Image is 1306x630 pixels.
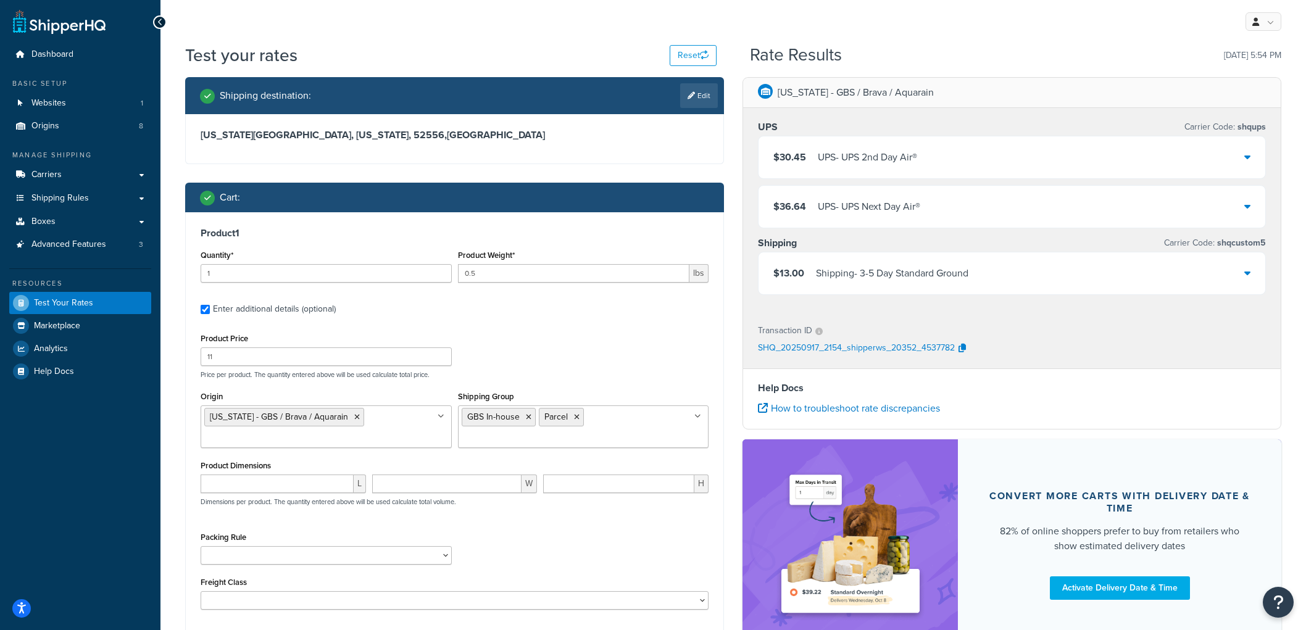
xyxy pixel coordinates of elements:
[31,49,73,60] span: Dashboard
[31,193,89,204] span: Shipping Rules
[680,83,718,108] a: Edit
[818,149,917,166] div: UPS - UPS 2nd Day Air®
[9,278,151,289] div: Resources
[9,115,151,138] li: Origins
[34,298,93,309] span: Test Your Rates
[9,115,151,138] a: Origins8
[750,46,842,65] h2: Rate Results
[141,98,143,109] span: 1
[1215,236,1266,249] span: shqcustom5
[201,129,709,141] h3: [US_STATE][GEOGRAPHIC_DATA], [US_STATE], 52556 , [GEOGRAPHIC_DATA]
[9,360,151,383] a: Help Docs
[9,78,151,89] div: Basic Setup
[139,239,143,250] span: 3
[201,264,452,283] input: 0.0
[31,217,56,227] span: Boxes
[9,233,151,256] li: Advanced Features
[778,84,934,101] p: [US_STATE] - GBS / Brava / Aquarain
[31,98,66,109] span: Websites
[1184,118,1266,136] p: Carrier Code:
[9,210,151,233] a: Boxes
[201,533,246,542] label: Packing Rule
[139,121,143,131] span: 8
[9,292,151,314] a: Test Your Rates
[458,251,515,260] label: Product Weight*
[9,43,151,66] a: Dashboard
[988,490,1252,515] div: Convert more carts with delivery date & time
[758,381,1266,396] h4: Help Docs
[31,170,62,180] span: Carriers
[467,410,520,423] span: GBS In-house
[34,367,74,377] span: Help Docs
[31,121,59,131] span: Origins
[201,227,709,239] h3: Product 1
[185,43,297,67] h1: Test your rates
[201,578,247,587] label: Freight Class
[9,164,151,186] a: Carriers
[522,475,537,493] span: W
[201,305,210,314] input: Enter additional details (optional)
[818,198,920,215] div: UPS - UPS Next Day Air®
[988,524,1252,553] div: 82% of online shoppers prefer to buy from retailers who show estimated delivery dates
[220,192,240,203] h2: Cart :
[544,410,568,423] span: Parcel
[694,475,709,493] span: H
[220,90,311,101] h2: Shipping destination :
[198,370,712,379] p: Price per product. The quantity entered above will be used calculate total price.
[34,344,68,354] span: Analytics
[9,187,151,210] a: Shipping Rules
[34,321,80,331] span: Marketplace
[670,45,717,66] button: Reset
[213,300,336,318] div: Enter additional details (optional)
[9,92,151,115] li: Websites
[773,266,804,280] span: $13.00
[198,497,456,506] p: Dimensions per product. The quantity entered above will be used calculate total volume.
[201,392,223,401] label: Origin
[9,92,151,115] a: Websites1
[458,264,690,283] input: 0.00
[816,265,968,282] div: Shipping - 3-5 Day Standard Ground
[1224,47,1281,64] p: [DATE] 5:54 PM
[9,233,151,256] a: Advanced Features3
[31,239,106,250] span: Advanced Features
[758,401,940,415] a: How to troubleshoot rate discrepancies
[354,475,366,493] span: L
[1050,576,1190,600] a: Activate Delivery Date & Time
[758,339,955,358] p: SHQ_20250917_2154_shipperws_20352_4537782
[1235,120,1266,133] span: shqups
[201,334,248,343] label: Product Price
[201,251,233,260] label: Quantity*
[201,461,271,470] label: Product Dimensions
[9,150,151,160] div: Manage Shipping
[689,264,709,283] span: lbs
[758,322,812,339] p: Transaction ID
[9,338,151,360] a: Analytics
[210,410,348,423] span: [US_STATE] - GBS / Brava / Aquarain
[773,150,806,164] span: $30.45
[758,237,797,249] h3: Shipping
[458,392,514,401] label: Shipping Group
[773,199,806,213] span: $36.64
[758,121,778,133] h3: UPS
[1164,234,1266,252] p: Carrier Code:
[1263,587,1294,618] button: Open Resource Center
[9,315,151,337] a: Marketplace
